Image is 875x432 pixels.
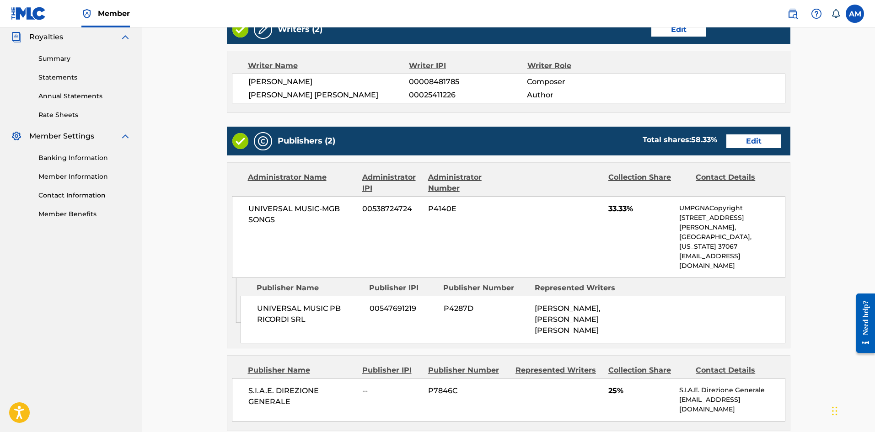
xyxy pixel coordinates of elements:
div: User Menu [846,5,864,23]
a: Member Information [38,172,131,181]
img: MLC Logo [11,7,46,20]
a: Summary [38,54,131,64]
span: 00008481785 [409,76,527,87]
iframe: Resource Center [849,287,875,360]
div: Publisher IPI [362,365,421,376]
span: Composer [527,76,634,87]
span: 00547691219 [370,303,437,314]
p: [STREET_ADDRESS][PERSON_NAME], [679,213,784,232]
div: Contact Details [696,365,776,376]
p: [EMAIL_ADDRESS][DOMAIN_NAME] [679,251,784,271]
div: Writer Role [527,60,635,71]
a: Member Benefits [38,209,131,219]
h5: Publishers (2) [278,136,335,146]
span: [PERSON_NAME] [PERSON_NAME] [248,90,409,101]
img: Publishers [258,136,268,147]
div: Help [807,5,826,23]
div: Publisher Name [257,283,362,293]
img: expand [120,32,131,43]
span: Royalties [29,32,63,43]
img: Valid [232,133,248,149]
span: UNIVERSAL MUSIC PB RICORDI SRL [257,303,363,325]
a: Edit [726,134,781,148]
p: [EMAIL_ADDRESS][DOMAIN_NAME] [679,395,784,414]
span: [PERSON_NAME] [248,76,409,87]
span: P4140E [428,203,509,214]
div: Collection Share [608,172,689,194]
p: [GEOGRAPHIC_DATA], [US_STATE] 37067 [679,232,784,251]
span: 00025411226 [409,90,527,101]
span: S.I.A.E. DIREZIONE GENERALE [248,385,356,407]
span: Member Settings [29,131,94,142]
div: Drag [832,397,837,425]
img: Member Settings [11,131,22,142]
a: Annual Statements [38,91,131,101]
div: Publisher Number [428,365,509,376]
img: Writers [258,24,268,35]
h5: Writers (2) [278,24,322,35]
span: -- [362,385,421,396]
iframe: Chat Widget [829,388,875,432]
span: 58.33 % [691,135,717,144]
img: help [811,8,822,19]
span: 33.33% [608,203,673,214]
div: Publisher IPI [369,283,436,293]
div: Contact Details [696,172,776,194]
img: Royalties [11,32,22,43]
div: Administrator IPI [362,172,421,194]
p: S.I.A.E. Direzione Generale [679,385,784,395]
img: search [787,8,798,19]
span: P7846C [428,385,509,396]
div: Total shares: [643,134,717,145]
div: Publisher Number [443,283,528,293]
div: Publisher Name [248,365,355,376]
span: Author [527,90,634,101]
a: Public Search [784,5,802,23]
a: Statements [38,73,131,82]
span: P4287D [444,303,528,314]
div: Represented Writers [535,283,619,293]
a: Rate Sheets [38,110,131,120]
img: expand [120,131,131,142]
span: 00538724724 [362,203,421,214]
a: Banking Information [38,153,131,163]
a: Edit [651,23,706,37]
div: Notifications [831,9,840,18]
a: Contact Information [38,191,131,200]
p: UMPGNACopyright [679,203,784,213]
div: Collection Share [608,365,689,376]
div: Writer IPI [409,60,527,71]
div: Administrator Number [428,172,509,194]
span: 25% [608,385,673,396]
div: Administrator Name [248,172,355,194]
img: Valid [232,21,248,37]
span: [PERSON_NAME], [PERSON_NAME] [PERSON_NAME] [535,304,601,335]
div: Represented Writers [515,365,601,376]
img: Top Rightsholder [81,8,92,19]
span: UNIVERSAL MUSIC-MGB SONGS [248,203,356,225]
span: Member [98,8,130,19]
div: Writer Name [248,60,409,71]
